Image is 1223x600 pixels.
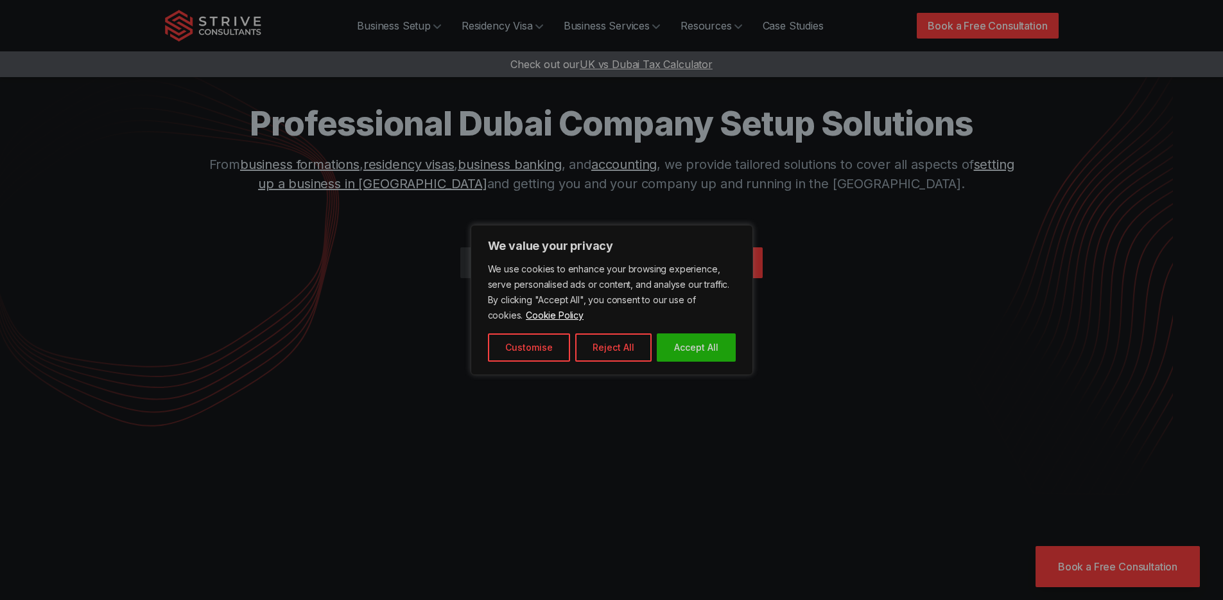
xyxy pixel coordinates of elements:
button: Reject All [575,333,652,362]
p: We use cookies to enhance your browsing experience, serve personalised ads or content, and analys... [488,261,736,323]
a: Cookie Policy [525,309,584,321]
button: Customise [488,333,570,362]
div: We value your privacy [471,225,753,375]
button: Accept All [657,333,736,362]
p: We value your privacy [488,238,736,254]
